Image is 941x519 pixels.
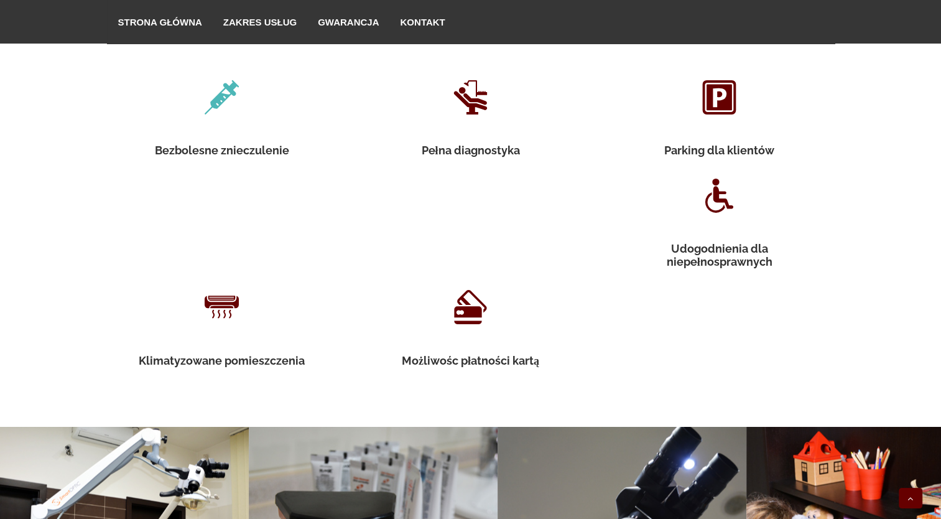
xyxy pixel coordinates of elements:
h2: Klimatyzowane pomieszczenia [129,354,315,367]
h2: Parking dla klientów [626,144,813,157]
h2: Pełna diagnostyka [378,144,564,157]
h2: Bezbolesne znieczulenie [129,144,315,157]
a: Zakres usług [213,1,307,43]
a: Kontakt [389,1,455,43]
h2: Możliwośc płatności kartą [378,354,564,368]
h2: Udogodnienia dla niepełnosprawnych [626,242,813,269]
a: Strona główna [108,1,213,43]
a: Gwarancja [307,1,389,43]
